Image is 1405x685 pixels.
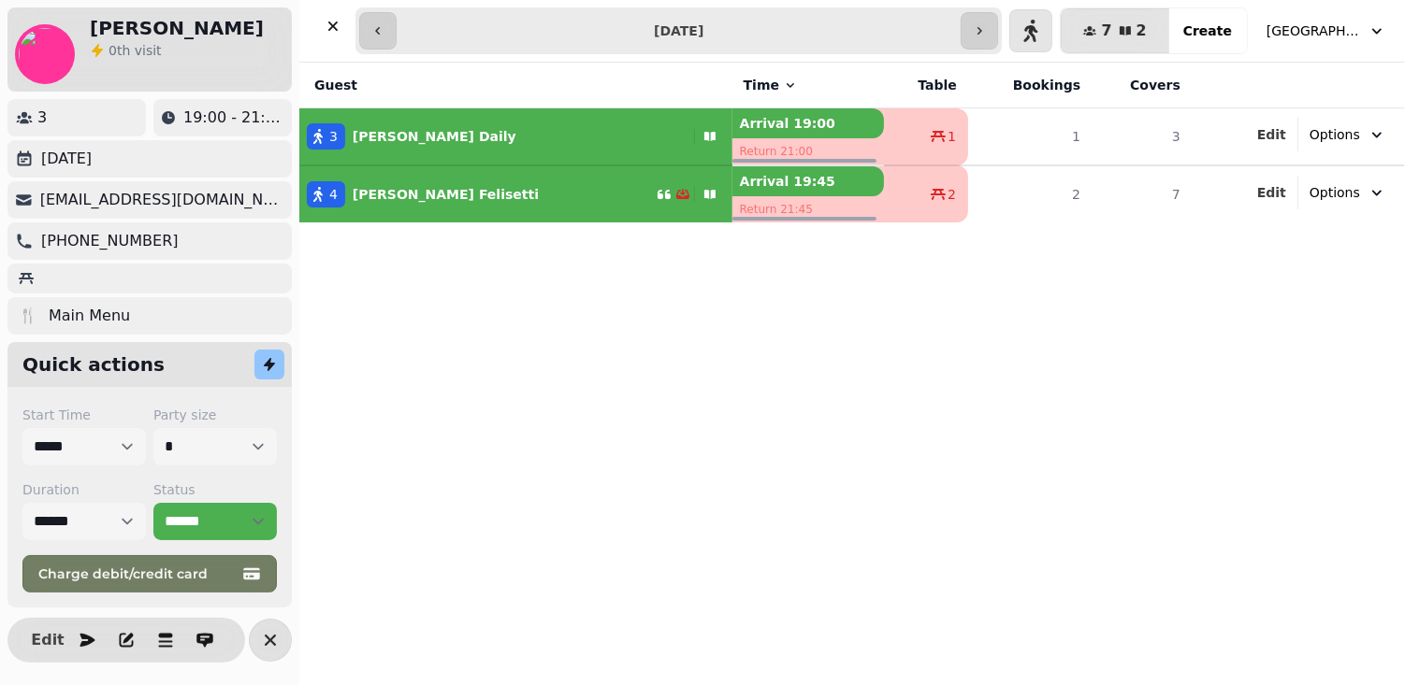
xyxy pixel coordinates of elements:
[1298,118,1398,151] button: Options
[948,185,956,204] span: 2
[183,107,284,129] p: 19:00 - 21:00
[22,480,146,499] label: Duration
[36,633,59,648] span: Edit
[1061,8,1168,53] button: 72
[38,567,239,580] span: Charge debit/credit card
[1298,176,1398,209] button: Options
[40,189,284,211] p: [EMAIL_ADDRESS][DOMAIN_NAME]
[1257,183,1286,202] button: Edit
[948,127,956,146] span: 1
[1257,128,1286,141] span: Edit
[884,63,968,108] th: Table
[41,148,92,170] p: [DATE]
[1310,125,1360,144] span: Options
[1310,183,1360,202] span: Options
[1255,14,1398,48] button: [GEOGRAPHIC_DATA]
[732,196,884,222] p: Return 21:45
[41,230,179,252] p: [PHONE_NUMBER]
[1137,23,1147,38] span: 2
[1092,63,1192,108] th: Covers
[732,138,884,164] p: Return 21:00
[299,114,732,159] button: 3[PERSON_NAME] Daily
[1257,125,1286,144] button: Edit
[968,63,1092,108] th: Bookings
[109,41,162,60] p: visit
[968,165,1092,222] td: 2
[49,305,130,327] p: Main Menu
[744,76,798,94] button: Time
[744,76,779,94] span: Time
[1101,23,1111,38] span: 7
[90,15,264,41] h2: [PERSON_NAME]
[109,43,117,58] span: 0
[299,63,732,108] th: Guest
[153,480,277,499] label: Status
[353,185,539,204] p: [PERSON_NAME] Felisetti
[15,24,75,84] img: aHR0cHM6Ly93d3cuZ3JhdmF0YXIuY29tL2F2YXRhci84MjZhZTc3ZmY5ODUzN2RmNDViODQ4MDliYjE4YTVlOT9zPTE1MCZkP...
[353,127,516,146] p: [PERSON_NAME] Daily
[1183,24,1232,37] span: Create
[329,185,338,204] span: 4
[117,43,135,58] span: th
[968,108,1092,166] td: 1
[37,107,47,129] p: 3
[299,172,732,217] button: 4[PERSON_NAME] Felisetti
[329,127,338,146] span: 3
[1092,165,1192,222] td: 7
[1257,186,1286,199] span: Edit
[1168,8,1247,53] button: Create
[22,406,146,424] label: Start Time
[153,406,277,424] label: Party size
[22,555,277,592] button: Charge debit/credit card
[732,166,884,196] p: Arrival 19:45
[19,305,37,327] p: 🍴
[22,351,165,378] h2: Quick actions
[29,621,66,659] button: Edit
[1092,108,1192,166] td: 3
[1267,21,1360,40] span: [GEOGRAPHIC_DATA]
[732,108,884,138] p: Arrival 19:00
